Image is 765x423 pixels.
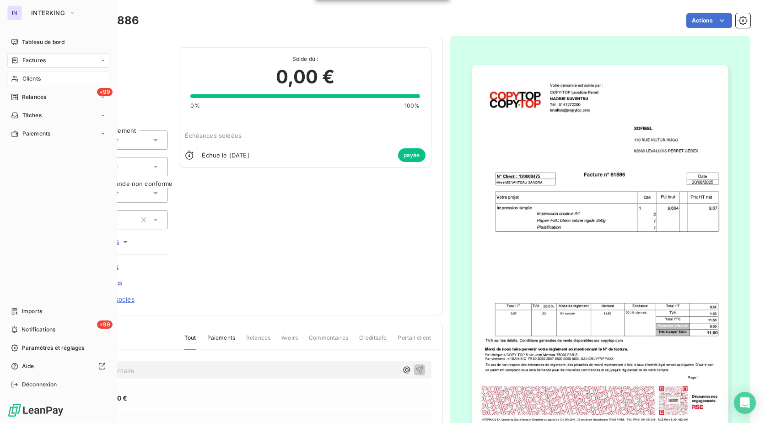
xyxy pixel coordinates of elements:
span: Portail client [398,334,431,349]
button: Actions [686,13,732,28]
span: Solde dû : [190,55,420,63]
span: I120000475 [72,58,168,65]
span: Tableau de bord [22,38,65,46]
span: Avoirs [281,334,298,349]
span: Commentaires [309,334,348,349]
div: IN [7,5,22,20]
span: Relances [22,93,46,101]
span: Aide [22,362,34,370]
span: Factures [22,56,46,65]
span: Creditsafe [359,334,387,349]
span: Paramètres et réglages [22,344,84,352]
span: 100% [404,102,420,110]
span: Imports [22,307,42,315]
a: Aide [7,359,109,374]
img: Logo LeanPay [7,403,64,418]
div: Open Intercom Messenger [734,392,756,414]
span: Relances [246,334,270,349]
span: Tâches [22,111,42,119]
span: Échue le [DATE] [202,152,249,159]
span: 0% [190,102,199,110]
span: Notifications [22,325,55,334]
span: +99 [97,320,113,329]
span: +99 [97,88,113,96]
span: payée [398,148,426,162]
span: Paiements [207,334,235,349]
span: Déconnexion [22,380,57,389]
span: 0,00 € [276,63,335,91]
span: Échéances soldées [185,132,242,139]
span: Clients [22,75,41,83]
span: INTERKING [31,9,65,16]
span: Paiements [22,130,50,138]
span: Tout [184,334,196,350]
